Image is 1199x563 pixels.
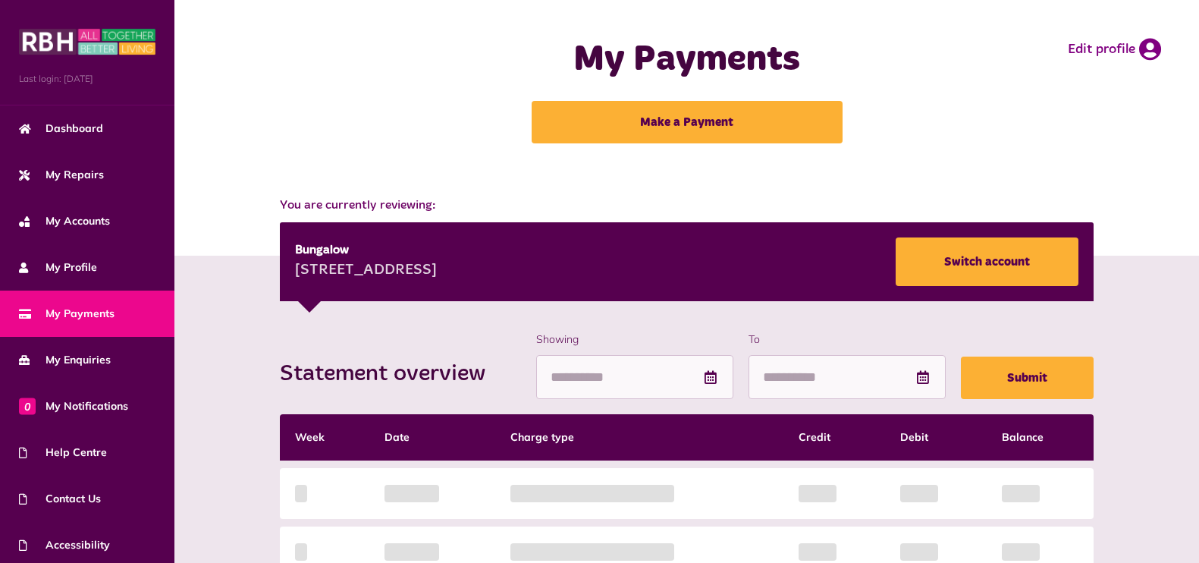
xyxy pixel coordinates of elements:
span: My Payments [19,306,115,322]
div: Bungalow [295,241,437,259]
span: 0 [19,398,36,414]
div: [STREET_ADDRESS] [295,259,437,282]
a: Make a Payment [532,101,843,143]
img: MyRBH [19,27,155,57]
span: My Profile [19,259,97,275]
h1: My Payments [446,38,928,82]
span: My Enquiries [19,352,111,368]
span: My Notifications [19,398,128,414]
span: You are currently reviewing: [280,197,1093,215]
span: Help Centre [19,445,107,461]
span: Accessibility [19,537,110,553]
span: Contact Us [19,491,101,507]
a: Edit profile [1068,38,1161,61]
a: Switch account [896,237,1078,286]
span: My Accounts [19,213,110,229]
span: My Repairs [19,167,104,183]
span: Last login: [DATE] [19,72,155,86]
span: Dashboard [19,121,103,137]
